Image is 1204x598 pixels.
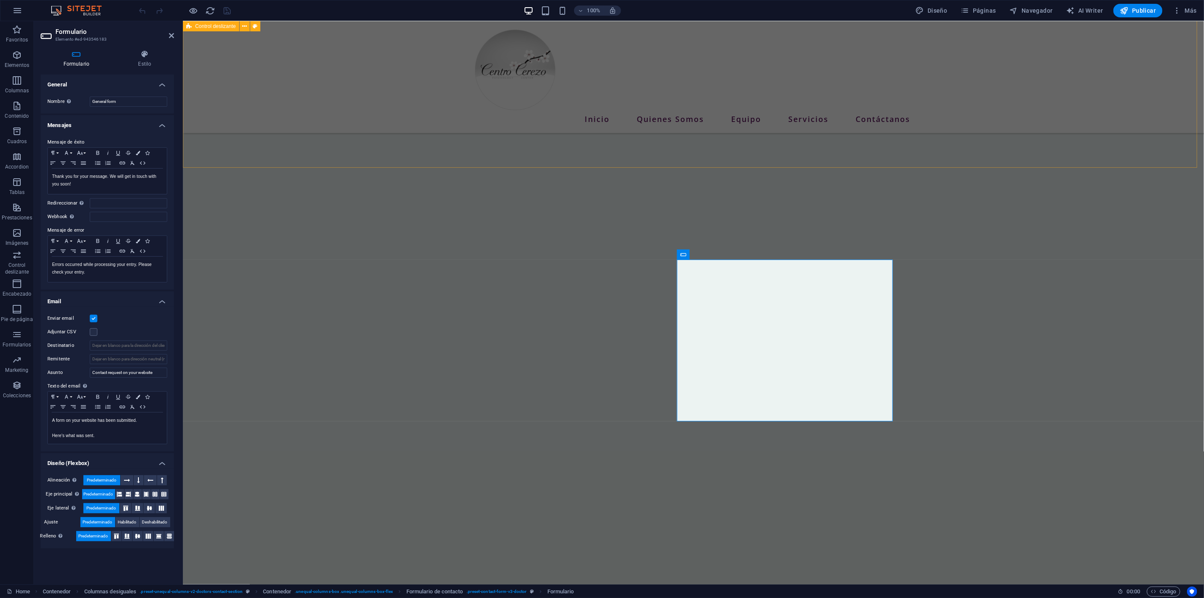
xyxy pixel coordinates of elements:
button: Navegador [1006,4,1056,17]
p: Imágenes [6,240,28,246]
button: Bold (Ctrl+B) [93,236,103,246]
button: HTML [138,158,148,168]
label: Webhook [47,212,90,222]
button: Insert Link [117,158,127,168]
button: Font Size [75,148,88,158]
button: Align Left [48,402,58,412]
button: Align Center [58,158,68,168]
button: Páginas [958,4,1000,17]
img: Editor Logo [49,6,112,16]
label: Destinatario [47,341,90,351]
span: Haz clic para seleccionar y doble clic para editar [406,587,463,597]
button: Habilitado [116,517,139,527]
button: Strikethrough [123,148,133,158]
button: Unordered List [93,246,103,256]
button: Font Family [61,148,75,158]
button: Italic (Ctrl+I) [103,148,113,158]
button: Ordered List [103,158,113,168]
button: Publicar [1113,4,1163,17]
p: Colecciones [3,392,31,399]
p: Cuadros [7,138,27,145]
span: Más [1173,6,1197,15]
button: Align Center [58,246,68,256]
label: Ajuste [44,517,80,527]
button: Align Center [58,402,68,412]
button: Icons [143,236,152,246]
button: Font Size [75,392,88,402]
label: Adjuntar CSV [47,327,90,337]
button: Paragraph Format [48,236,61,246]
button: Ordered List [103,246,113,256]
h3: Elemento #ed-943546183 [55,36,157,43]
span: Control deslizante [195,24,236,29]
p: Errors occurred while processing your entry. Please check your entry. [52,261,163,276]
button: Align Justify [78,246,88,256]
button: Clear Formatting [127,158,138,168]
button: Usercentrics [1187,587,1197,597]
h4: Estilo [116,50,174,68]
button: Italic (Ctrl+I) [103,236,113,246]
span: Haz clic para seleccionar y doble clic para editar [84,587,137,597]
p: A form on your website has been submitted. [52,417,163,424]
button: Colors [133,148,143,158]
a: Haz clic para cancelar la selección y doble clic para abrir páginas [7,587,30,597]
p: Columnas [5,87,29,94]
button: Align Left [48,246,58,256]
button: Bold (Ctrl+B) [93,392,103,402]
button: Haz clic para salir del modo de previsualización y seguir editando [188,6,199,16]
button: Ordered List [103,402,113,412]
span: Código [1151,587,1176,597]
span: Publicar [1120,6,1156,15]
h4: General [41,75,174,90]
h4: Mensajes [41,115,174,130]
i: Este elemento es un preajuste personalizable [246,589,250,594]
input: Dejar en blanco para la dirección del cliente... [90,341,167,351]
button: Insert Link [117,246,127,256]
button: Más [1169,4,1200,17]
i: Al redimensionar, ajustar el nivel de zoom automáticamente para ajustarse al dispositivo elegido. [609,7,616,14]
label: Alineación [47,475,83,485]
span: Páginas [961,6,996,15]
label: Redireccionar [47,198,90,208]
button: Paragraph Format [48,148,61,158]
button: Icons [143,392,152,402]
button: Italic (Ctrl+I) [103,392,113,402]
span: Predeterminado [87,503,116,513]
span: Predeterminado [87,475,116,485]
h6: Tiempo de la sesión [1118,587,1140,597]
p: Pie de página [1,316,33,323]
label: Mensaje de error [47,225,167,235]
button: Insert Link [117,402,127,412]
i: Este elemento es un preajuste personalizable [530,589,534,594]
button: HTML [138,246,148,256]
span: Navegador [1010,6,1053,15]
span: . preset-unequal-columns-v2-doctors-contact-section [140,587,243,597]
button: Clear Formatting [127,402,138,412]
p: Tablas [9,189,25,196]
span: : [1133,588,1134,595]
button: Font Family [61,236,75,246]
button: 100% [574,6,604,16]
button: Icons [143,148,152,158]
span: Diseño [916,6,947,15]
button: Strikethrough [123,236,133,246]
p: Here's what was sent. [52,432,163,440]
nav: breadcrumb [43,587,574,597]
p: Thank you for your message. We will get in touch with you soon! [52,173,163,188]
button: HTML [138,402,148,412]
label: Mensaje de éxito [47,137,167,147]
span: Haz clic para seleccionar y doble clic para editar [43,587,71,597]
button: Underline (Ctrl+U) [113,148,123,158]
span: . preset-contact-form-v3-doctor [467,587,527,597]
input: Asunto del email... [90,368,167,378]
button: AI Writer [1063,4,1107,17]
label: Nombre [47,97,90,107]
button: Colors [133,236,143,246]
button: Clear Formatting [127,246,138,256]
button: Unordered List [93,402,103,412]
button: Underline (Ctrl+U) [113,236,123,246]
button: Font Size [75,236,88,246]
span: 00 00 [1127,587,1140,597]
span: Habilitado [118,517,137,527]
button: Align Right [68,158,78,168]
